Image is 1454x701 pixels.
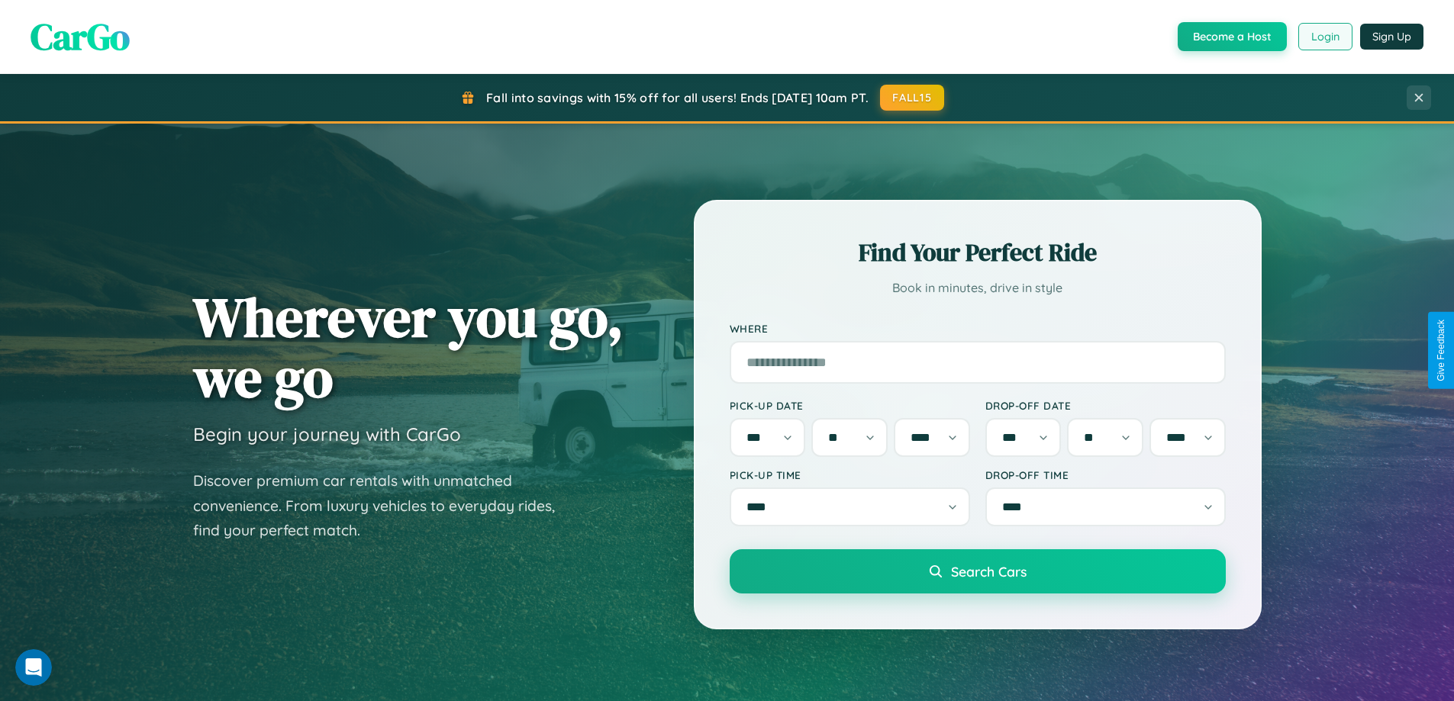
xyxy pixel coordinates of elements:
span: CarGo [31,11,130,62]
iframe: Intercom live chat [15,649,52,686]
h1: Wherever you go, we go [193,287,624,407]
label: Pick-up Date [730,399,970,412]
button: Login [1298,23,1352,50]
span: Fall into savings with 15% off for all users! Ends [DATE] 10am PT. [486,90,869,105]
p: Book in minutes, drive in style [730,277,1226,299]
button: Sign Up [1360,24,1423,50]
button: Become a Host [1178,22,1287,51]
button: Search Cars [730,549,1226,593]
h2: Find Your Perfect Ride [730,236,1226,269]
label: Pick-up Time [730,468,970,481]
label: Drop-off Date [985,399,1226,412]
button: FALL15 [880,85,944,111]
label: Where [730,322,1226,335]
div: Give Feedback [1436,320,1446,381]
h3: Begin your journey with CarGo [193,423,461,445]
p: Discover premium car rentals with unmatched convenience. From luxury vehicles to everyday rides, ... [193,468,575,543]
span: Search Cars [951,563,1027,580]
label: Drop-off Time [985,468,1226,481]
